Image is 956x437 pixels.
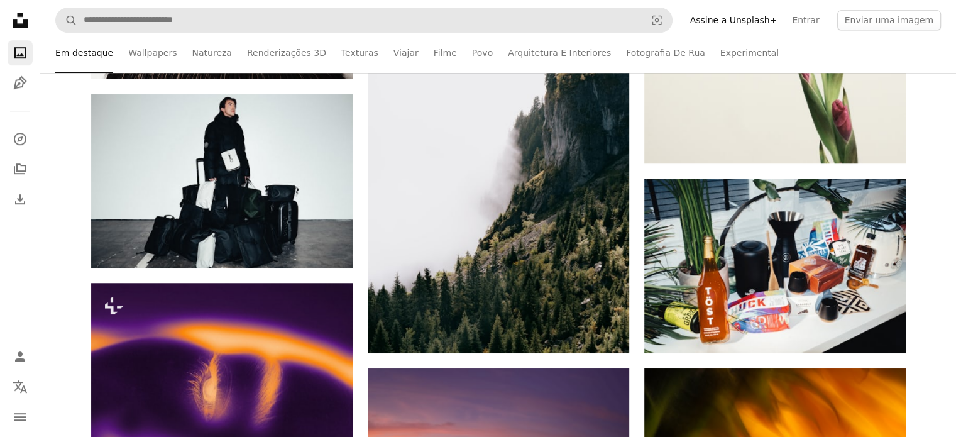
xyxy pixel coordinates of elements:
a: Wallpapers [128,33,177,73]
a: Ilustrações [8,70,33,96]
a: Filme [434,33,457,73]
img: Homem no revestimento do inverno cercado pela bagagem [91,94,353,268]
a: Encosta da montanha enevoada coberta de árvores perenes. [368,151,629,162]
button: Pesquisa visual [642,8,672,32]
form: Pesquise conteúdo visual em todo o site [55,8,673,33]
a: Natureza [192,33,232,73]
button: Enviar uma imagem [837,10,941,30]
button: Menu [8,404,33,429]
a: Povo [472,33,493,73]
button: Idioma [8,374,33,399]
a: Assine a Unsplash+ [683,10,785,30]
a: Arquitetura E Interiores [508,33,611,73]
a: Entrar [784,10,827,30]
a: Homem no revestimento do inverno cercado pela bagagem [91,175,353,186]
a: Vários produtos e plantas dispostos em uma prateleira. [644,260,906,271]
a: Explorar [8,126,33,152]
a: Fotos [8,40,33,65]
a: Texturas [341,33,378,73]
a: Renderizações 3D [247,33,326,73]
a: Viajar [393,33,419,73]
a: Histórico de downloads [8,187,33,212]
button: Pesquise na Unsplash [56,8,77,32]
a: Uma imagem borrada dos olhos de um gato [91,375,353,387]
a: Entrar / Cadastrar-se [8,344,33,369]
a: Início — Unsplash [8,8,33,35]
a: Experimental [720,33,779,73]
a: Fotografia De Rua [626,33,705,73]
img: Vários produtos e plantas dispostos em uma prateleira. [644,179,906,353]
a: Coleções [8,157,33,182]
